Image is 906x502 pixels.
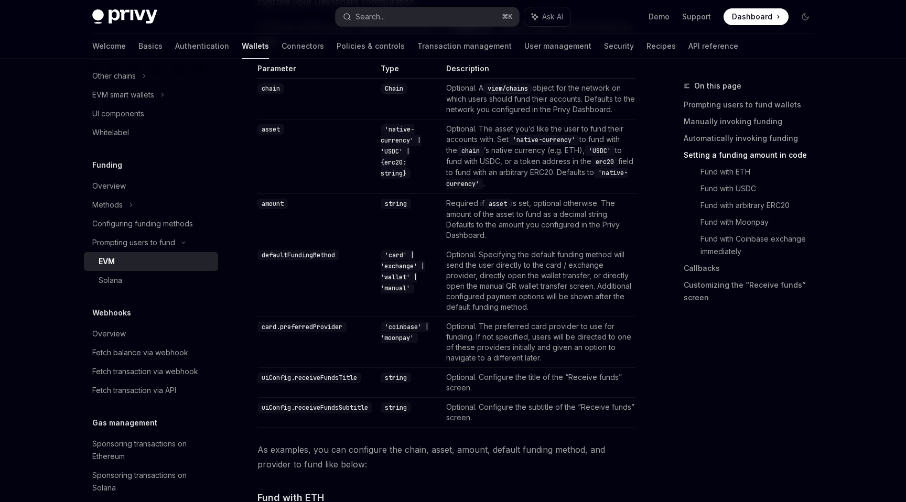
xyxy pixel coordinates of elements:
[355,10,385,23] div: Search...
[257,199,288,209] code: amount
[84,466,218,497] a: Sponsoring transactions on Solana
[257,63,376,79] th: Parameter
[92,307,131,319] h5: Webhooks
[257,124,284,135] code: asset
[442,245,635,317] td: Optional. Specifying the default funding method will send the user directly to the card / exchang...
[483,83,532,94] code: viem/chains
[502,13,513,21] span: ⌘ K
[684,147,822,163] a: Setting a funding amount in code
[700,163,822,180] a: Fund with ETH
[700,180,822,197] a: Fund with USDC
[257,322,347,332] code: card.preferredProvider
[442,63,635,79] th: Description
[646,34,676,59] a: Recipes
[92,199,123,211] div: Methods
[381,124,421,179] code: 'native-currency' | 'USDC' | {erc20: string}
[337,34,405,59] a: Policies & controls
[509,135,579,145] code: 'native-currency'
[84,381,218,400] a: Fetch transaction via API
[682,12,711,22] a: Support
[376,63,442,79] th: Type
[457,146,484,156] code: chain
[381,83,407,92] a: Chain
[442,78,635,119] td: Optional. A object for the network on which users should fund their accounts. Defaults to the net...
[175,34,229,59] a: Authentication
[138,34,163,59] a: Basics
[442,119,635,193] td: Optional. The asset you’d like the user to fund their accounts with. Set to fund with the ’s nati...
[242,34,269,59] a: Wallets
[684,113,822,130] a: Manually invoking funding
[524,34,591,59] a: User management
[688,34,738,59] a: API reference
[483,83,532,92] a: viem/chains
[92,417,157,429] h5: Gas management
[84,252,218,271] a: EVM
[604,34,634,59] a: Security
[417,34,512,59] a: Transaction management
[381,373,411,383] code: string
[257,442,635,472] span: As examples, you can configure the chain, asset, amount, default funding method, and provider to ...
[442,317,635,367] td: Optional. The preferred card provider to use for funding. If not specified, users will be directe...
[542,12,563,22] span: Ask AI
[84,214,218,233] a: Configuring funding methods
[282,34,324,59] a: Connectors
[92,70,136,82] div: Other chains
[442,193,635,245] td: Required if is set, optional otherwise. The amount of the asset to fund as a decimal string. Defa...
[92,328,126,340] div: Overview
[381,250,425,293] code: 'card' | 'exchange' | 'wallet' | 'manual'
[257,373,361,383] code: uiConfig.receiveFundsTitle
[92,159,122,171] h5: Funding
[92,438,212,463] div: Sponsoring transactions on Ethereum
[92,89,154,101] div: EVM smart wallets
[381,402,411,413] code: string
[92,365,198,378] div: Fetch transaction via webhook
[92,217,193,230] div: Configuring funding methods
[84,362,218,381] a: Fetch transaction via webhook
[724,8,789,25] a: Dashboard
[684,130,822,147] a: Automatically invoking funding
[381,83,407,94] code: Chain
[700,231,822,260] a: Fund with Coinbase exchange immediately
[694,80,741,92] span: On this page
[84,177,218,195] a: Overview
[381,199,411,209] code: string
[732,12,772,22] span: Dashboard
[797,8,814,25] button: Toggle dark mode
[442,397,635,427] td: Optional. Configure the subtitle of the “Receive funds” screen.
[84,123,218,142] a: Whitelabel
[92,236,175,249] div: Prompting users to fund
[381,322,429,343] code: 'coinbase' | 'moonpay'
[92,9,157,24] img: dark logo
[84,324,218,343] a: Overview
[84,104,218,123] a: UI components
[684,277,822,306] a: Customizing the “Receive funds” screen
[92,469,212,494] div: Sponsoring transactions on Solana
[484,199,511,209] code: asset
[99,255,115,268] div: EVM
[700,214,822,231] a: Fund with Moonpay
[257,402,372,413] code: uiConfig.receiveFundsSubtitle
[591,157,618,167] code: erc20
[585,146,615,156] code: 'USDC'
[649,12,670,22] a: Demo
[99,274,122,287] div: Solana
[92,107,144,120] div: UI components
[442,367,635,397] td: Optional. Configure the title of the “Receive funds” screen.
[684,260,822,277] a: Callbacks
[92,180,126,192] div: Overview
[684,96,822,113] a: Prompting users to fund wallets
[257,250,339,260] code: defaultFundingMethod
[257,83,284,94] code: chain
[92,346,188,359] div: Fetch balance via webhook
[700,197,822,214] a: Fund with arbitrary ERC20
[92,34,126,59] a: Welcome
[446,168,628,189] code: 'native-currency'
[92,384,176,397] div: Fetch transaction via API
[336,7,519,26] button: Search...⌘K
[84,434,218,466] a: Sponsoring transactions on Ethereum
[84,271,218,290] a: Solana
[84,343,218,362] a: Fetch balance via webhook
[92,126,129,139] div: Whitelabel
[524,7,570,26] button: Ask AI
